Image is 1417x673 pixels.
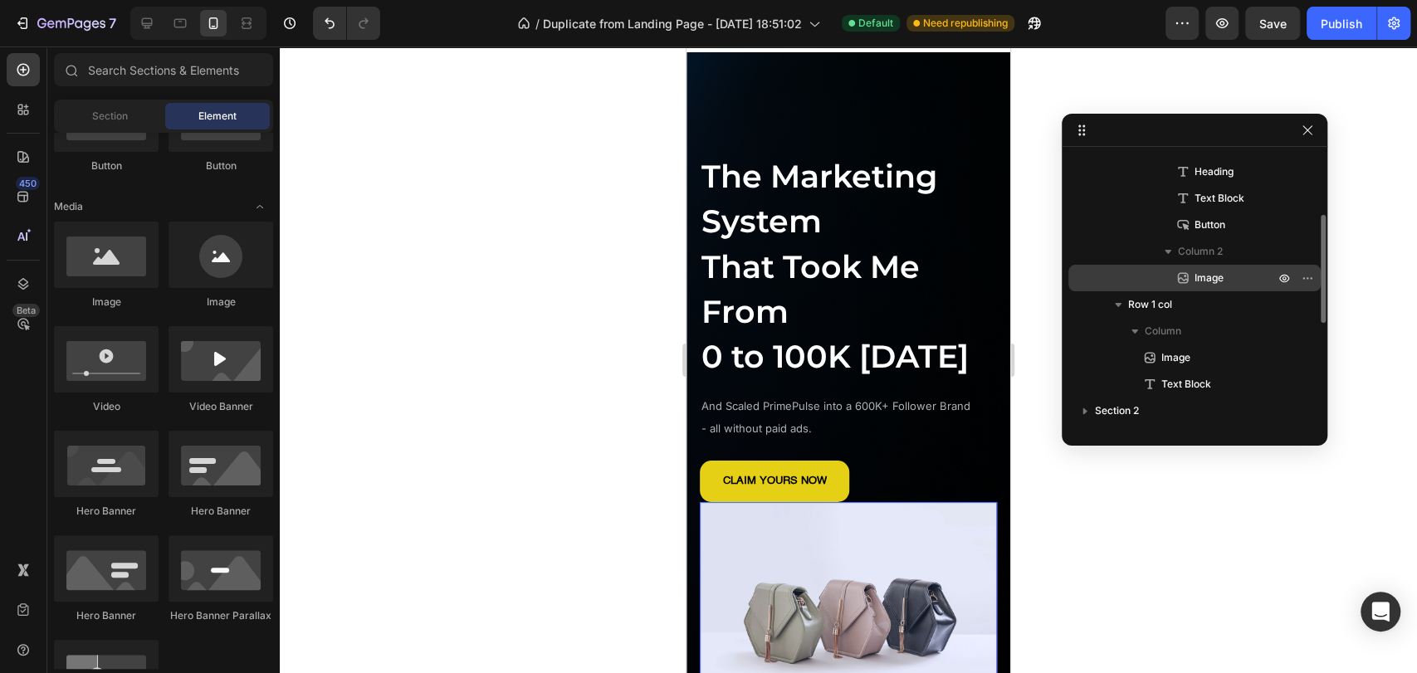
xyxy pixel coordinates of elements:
div: Publish [1321,15,1362,32]
button: Save [1245,7,1300,40]
span: Section 2 [1095,402,1139,419]
div: Button [169,158,273,173]
span: / [535,15,540,32]
span: Image [1195,270,1224,286]
button: Publish [1307,7,1376,40]
div: Beta [12,304,40,317]
span: Column 2 [1178,243,1223,260]
span: Element [198,109,237,124]
p: 7 [109,13,116,33]
span: Section [92,109,128,124]
span: Row 1 col [1128,296,1172,313]
input: Search Sections & Elements [54,53,273,86]
span: Heading [1195,163,1234,180]
div: Undo/Redo [313,7,380,40]
div: Hero Banner [169,504,273,519]
span: Toggle open [247,193,273,220]
div: Video Banner [169,399,273,414]
span: Duplicate from Landing Page - [DATE] 18:51:02 [543,15,802,32]
span: Image [1161,349,1190,366]
div: 450 [16,177,40,190]
iframe: Design area [687,46,1010,673]
span: Button [1195,217,1225,233]
span: Text Block [1161,376,1211,393]
span: Save [1259,17,1287,31]
span: Text Block [1195,190,1244,207]
div: Hero Banner [54,504,159,519]
div: Button [54,158,159,173]
div: Hero Banner [54,608,159,623]
span: Default [858,16,893,31]
div: Open Intercom Messenger [1361,592,1400,632]
div: Image [54,295,159,310]
div: Hero Banner Parallax [169,608,273,623]
span: Need republishing [923,16,1008,31]
button: 7 [7,7,124,40]
div: Video [54,399,159,414]
span: Column [1145,323,1181,339]
div: Image [169,295,273,310]
span: Media [54,199,83,214]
